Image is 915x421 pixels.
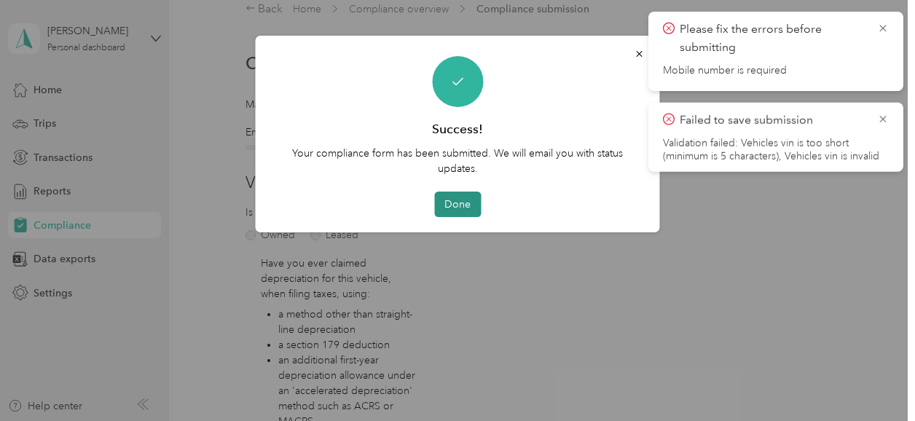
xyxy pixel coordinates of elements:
p: Your compliance form has been submitted. We will email you with status updates. [276,146,640,176]
h3: Success! [432,120,483,138]
button: Done [434,192,481,217]
iframe: Everlance-gr Chat Button Frame [833,339,915,421]
li: Validation failed: Vehicles vin is too short (minimum is 5 characters), Vehicles vin is invalid [663,137,889,163]
p: Failed to save submission [680,111,866,130]
span: Mobile number is required [663,64,889,77]
p: Please fix the errors before submitting [680,20,866,56]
